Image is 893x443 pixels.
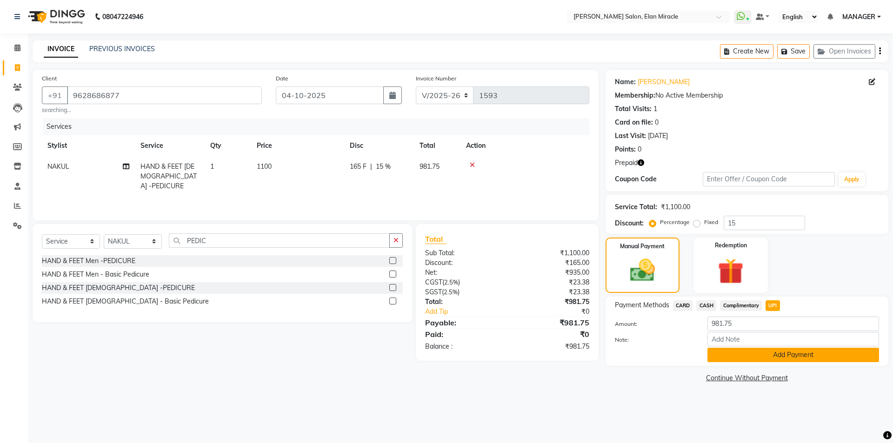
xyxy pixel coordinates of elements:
[615,77,636,87] div: Name:
[615,131,646,141] div: Last Visit:
[720,300,762,311] span: Complimentary
[89,45,155,53] a: PREVIOUS INVOICES
[615,104,652,114] div: Total Visits:
[418,317,507,328] div: Payable:
[47,162,69,171] span: NAKUL
[620,242,665,251] label: Manual Payment
[425,278,442,286] span: CGST
[42,283,195,293] div: HAND & FEET [DEMOGRAPHIC_DATA] -PEDICURE
[43,118,596,135] div: Services
[648,131,668,141] div: [DATE]
[444,288,458,296] span: 2.5%
[704,218,718,226] label: Fixed
[608,320,700,328] label: Amount:
[169,233,390,248] input: Search or Scan
[418,278,507,287] div: ( )
[42,86,68,104] button: +91
[257,162,272,171] span: 1100
[608,336,700,344] label: Note:
[416,74,456,83] label: Invoice Number
[425,288,442,296] span: SGST
[507,297,596,307] div: ₹981.75
[507,268,596,278] div: ₹935.00
[707,317,879,331] input: Amount
[350,162,367,172] span: 165 F
[44,41,78,58] a: INVOICE
[418,258,507,268] div: Discount:
[425,234,446,244] span: Total
[777,44,810,59] button: Save
[507,258,596,268] div: ₹165.00
[205,135,251,156] th: Qty
[376,162,391,172] span: 15 %
[42,270,149,279] div: HAND & FEET Men - Basic Pedicure
[615,158,638,168] span: Prepaid
[842,12,875,22] span: MANAGER
[276,74,288,83] label: Date
[418,329,507,340] div: Paid:
[418,248,507,258] div: Sub Total:
[507,329,596,340] div: ₹0
[344,135,414,156] th: Disc
[370,162,372,172] span: |
[418,287,507,297] div: ( )
[418,342,507,351] div: Balance :
[418,307,522,317] a: Add Tip
[507,287,596,297] div: ₹23.38
[102,4,143,30] b: 08047224946
[42,106,262,114] small: searching...
[673,300,693,311] span: CARD
[839,172,865,186] button: Apply
[507,317,596,328] div: ₹981.75
[638,145,641,154] div: 0
[615,91,879,100] div: No Active Membership
[615,91,655,100] div: Membership:
[420,162,440,171] span: 981.75
[615,174,703,184] div: Coupon Code
[660,218,690,226] label: Percentage
[622,256,663,284] img: _cash.svg
[638,77,690,87] a: [PERSON_NAME]
[507,278,596,287] div: ₹23.38
[813,44,875,59] button: Open Invoices
[42,297,209,306] div: HAND & FEET [DEMOGRAPHIC_DATA] - Basic Pedicure
[418,297,507,307] div: Total:
[707,348,879,362] button: Add Payment
[460,135,589,156] th: Action
[710,255,752,287] img: _gift.svg
[67,86,262,104] input: Search by Name/Mobile/Email/Code
[653,104,657,114] div: 1
[615,118,653,127] div: Card on file:
[615,300,669,310] span: Payment Methods
[251,135,344,156] th: Price
[766,300,780,311] span: UPI
[507,342,596,351] div: ₹981.75
[707,332,879,346] input: Add Note
[135,135,205,156] th: Service
[507,248,596,258] div: ₹1,100.00
[140,162,197,190] span: HAND & FEET [DEMOGRAPHIC_DATA] -PEDICURE
[24,4,87,30] img: logo
[42,74,57,83] label: Client
[615,202,657,212] div: Service Total:
[418,268,507,278] div: Net:
[444,278,458,286] span: 2.5%
[414,135,460,156] th: Total
[522,307,596,317] div: ₹0
[42,256,135,266] div: HAND & FEET Men -PEDICURE
[720,44,773,59] button: Create New
[615,218,644,228] div: Discount:
[661,202,690,212] div: ₹1,100.00
[607,373,886,383] a: Continue Without Payment
[703,172,835,186] input: Enter Offer / Coupon Code
[42,135,135,156] th: Stylist
[696,300,716,311] span: CASH
[210,162,214,171] span: 1
[655,118,659,127] div: 0
[715,241,747,250] label: Redemption
[615,145,636,154] div: Points:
